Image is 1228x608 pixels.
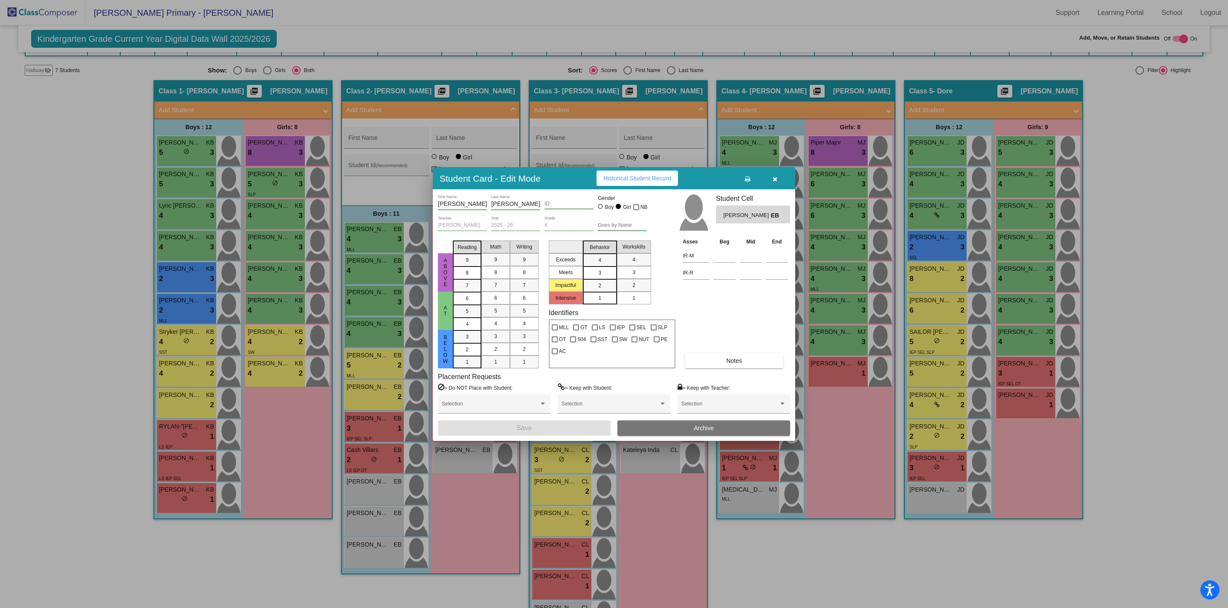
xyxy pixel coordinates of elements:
[738,237,764,246] th: Mid
[723,211,770,220] span: [PERSON_NAME]
[494,358,497,366] span: 1
[637,322,646,333] span: SEL
[516,243,532,251] span: Writing
[764,237,790,246] th: End
[617,420,790,436] button: Archive
[494,256,497,263] span: 9
[491,223,540,229] input: year
[559,334,566,345] span: OT
[523,345,526,353] span: 2
[442,305,449,317] span: At
[549,309,578,317] label: Identifiers
[438,223,487,229] input: teacher
[438,420,611,436] button: Save
[440,173,541,184] h3: Student Card - Edit Mode
[617,322,625,333] span: IEP
[559,322,569,333] span: MLL
[623,243,646,251] span: Workskills
[544,223,594,229] input: grade
[683,249,709,262] input: assessment
[685,353,783,368] button: Notes
[442,334,449,364] span: Below
[494,294,497,302] span: 6
[494,345,497,353] span: 2
[726,357,742,364] span: Notes
[771,211,783,220] span: EB
[466,282,469,290] span: 7
[598,269,601,277] span: 3
[598,223,647,229] input: goes by name
[598,334,608,345] span: SST
[597,171,678,186] button: Historical Student Record
[523,320,526,327] span: 4
[598,282,601,290] span: 2
[577,334,586,345] span: 504
[466,346,469,353] span: 2
[711,237,738,246] th: Beg
[466,269,469,277] span: 8
[590,243,610,251] span: Behavior
[632,281,635,289] span: 2
[458,243,477,251] span: Reading
[558,383,612,392] label: = Keep with Student:
[523,294,526,302] span: 6
[466,256,469,264] span: 9
[523,333,526,340] span: 3
[438,383,513,392] label: = Do NOT Place with Student:
[438,373,501,381] label: Placement Requests
[494,333,497,340] span: 3
[598,256,601,264] span: 4
[623,203,631,211] div: Girl
[619,334,627,345] span: SW
[523,307,526,315] span: 5
[598,294,601,302] span: 1
[494,281,497,289] span: 7
[523,256,526,263] span: 9
[580,322,588,333] span: GT
[658,322,668,333] span: SLP
[632,256,635,263] span: 4
[516,424,532,431] span: Save
[683,266,709,279] input: assessment
[640,202,648,212] span: NB
[490,243,501,251] span: Math
[442,258,449,287] span: Above
[632,294,635,302] span: 1
[466,358,469,366] span: 1
[681,237,711,246] th: Asses
[694,425,714,431] span: Archive
[523,281,526,289] span: 7
[603,175,671,182] span: Historical Student Record
[466,333,469,341] span: 3
[661,334,668,345] span: PE
[678,383,730,392] label: = Keep with Teacher:
[716,194,790,203] h3: Student Cell
[466,320,469,328] span: 4
[598,194,647,202] mat-label: Gender
[494,320,497,327] span: 4
[466,307,469,315] span: 5
[559,346,566,356] span: AC
[523,269,526,276] span: 8
[523,358,526,366] span: 1
[632,269,635,276] span: 3
[605,203,614,211] div: Boy
[599,322,605,333] span: LS
[494,307,497,315] span: 5
[494,269,497,276] span: 8
[466,295,469,302] span: 6
[639,334,649,345] span: NUT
